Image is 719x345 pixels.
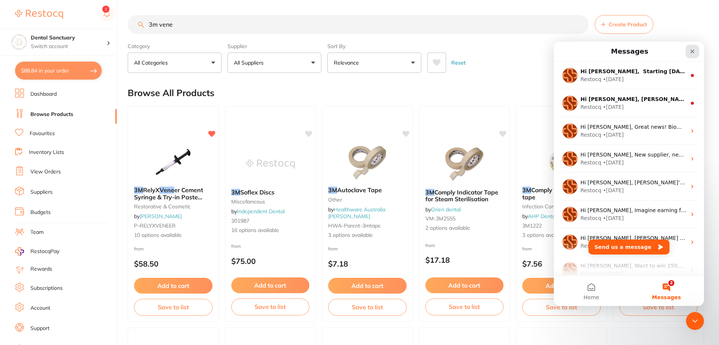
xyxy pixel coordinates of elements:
[425,206,461,213] span: by
[27,82,689,88] span: Hi [PERSON_NAME], Great news! Biomedent's got a Buy 1, Get 1 FREE offer on all Rhapsody Flow Prop...
[337,186,382,194] span: Autoclave Tape
[27,221,651,227] span: Hi [PERSON_NAME], Want to win 250,000 frequent flyer points? Sign up on RestocqPay now for your c...
[134,246,144,252] span: from
[128,53,222,73] button: All Categories
[134,203,213,209] small: restorative & cosmetic
[431,206,461,213] a: Orien dental
[134,222,176,229] span: P-RELYXVENEER
[49,145,70,153] div: • [DATE]
[231,217,249,224] span: 301987
[528,213,587,220] a: AHP Dental and Medical
[334,59,362,66] p: Relevance
[231,208,285,215] span: by
[425,277,504,293] button: Add to cart
[328,186,337,194] em: 3M
[30,111,73,118] a: Browse Products
[15,247,24,256] img: RestocqPay
[425,224,504,232] span: 2 options available
[134,186,143,194] em: 3M
[31,43,107,50] p: Switch account
[134,232,213,239] span: 10 options available
[328,206,385,220] a: Healthware Australia [PERSON_NAME]
[15,10,63,19] img: Restocq Logo
[128,88,214,98] h2: Browse All Products
[328,232,407,239] span: 3 options available
[140,213,182,220] a: [PERSON_NAME]
[30,304,50,312] a: Account
[327,43,421,50] label: Sort By
[149,143,197,181] img: 3M RelyX Veneer Cement Syringe & Try-in Paste Syringe
[328,278,407,294] button: Add to cart
[15,247,59,256] a: RestocqPay
[522,186,599,200] span: Comply Steam Indicator tape
[328,246,338,252] span: from
[231,243,241,249] span: from
[15,62,102,80] button: $88.84 in your order
[449,53,468,73] button: Reset
[9,165,24,180] img: Profile image for Restocq
[128,43,222,50] label: Category
[31,34,107,42] h4: Dental Sanctuary
[30,130,55,137] a: Favourites
[49,173,70,181] div: • [DATE]
[9,82,24,97] img: Profile image for Restocq
[522,278,601,294] button: Add to cart
[343,143,392,181] img: 3M Autoclave Tape
[609,21,647,27] span: Create Product
[231,188,240,196] em: 3M
[231,277,310,293] button: Add to cart
[134,278,213,294] button: Add to cart
[30,168,61,176] a: View Orders
[27,200,48,208] div: Restocq
[15,6,63,23] a: Restocq Logo
[160,186,174,194] em: Vene
[522,259,601,268] p: $7.56
[328,222,381,229] span: HWA-parent-3mtape
[134,299,213,315] button: Save to list
[554,42,704,306] iframe: Intercom live chat
[231,199,310,205] small: miscellaneous
[27,173,48,181] div: Restocq
[237,208,285,215] a: Independent Dental
[27,228,48,236] div: Restocq
[425,188,434,196] em: 3M
[27,89,48,97] div: Restocq
[49,62,70,69] div: • [DATE]
[30,248,59,255] span: RestocqPay
[328,299,407,315] button: Save to list
[228,53,321,73] button: All Suppliers
[143,186,160,194] span: RelyX
[30,325,50,332] a: Support
[522,232,601,239] span: 3 options available
[328,197,407,203] small: other
[620,299,698,315] button: Save to list
[425,298,504,315] button: Save to list
[30,90,57,98] a: Dashboard
[231,227,310,234] span: 16 options available
[595,15,653,34] button: Create Product
[75,234,150,264] button: Messages
[9,110,24,125] img: Profile image for Restocq
[440,145,489,183] img: 3M Comply Indicator Tape for Steam Sterilisation
[134,213,182,220] span: by
[522,222,542,229] span: 3M1222
[30,188,53,196] a: Suppliers
[425,189,504,203] b: 3M Comply Indicator Tape for Steam Sterilisation
[9,193,24,208] img: Profile image for Restocq
[134,186,203,208] span: er Cement Syringe & Try-in Paste Syringe
[128,15,589,34] input: Search Products
[30,265,52,273] a: Rewards
[49,228,70,236] div: • [DATE]
[231,298,310,315] button: Save to list
[425,188,498,203] span: Comply Indicator Tape for Steam Sterilisation
[49,89,70,97] div: • [DATE]
[234,59,267,66] p: All Suppliers
[134,259,213,268] p: $58.50
[30,209,51,216] a: Budgets
[29,149,64,156] a: Inventory Lists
